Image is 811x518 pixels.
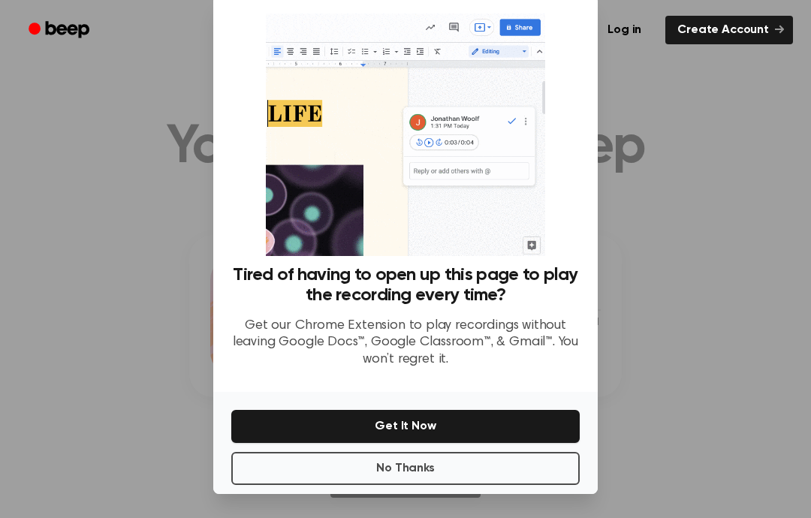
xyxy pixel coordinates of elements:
[231,452,580,485] button: No Thanks
[665,16,793,44] a: Create Account
[231,410,580,443] button: Get It Now
[231,265,580,306] h3: Tired of having to open up this page to play the recording every time?
[266,14,544,256] img: Beep extension in action
[592,13,656,47] a: Log in
[18,16,103,45] a: Beep
[231,318,580,369] p: Get our Chrome Extension to play recordings without leaving Google Docs™, Google Classroom™, & Gm...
